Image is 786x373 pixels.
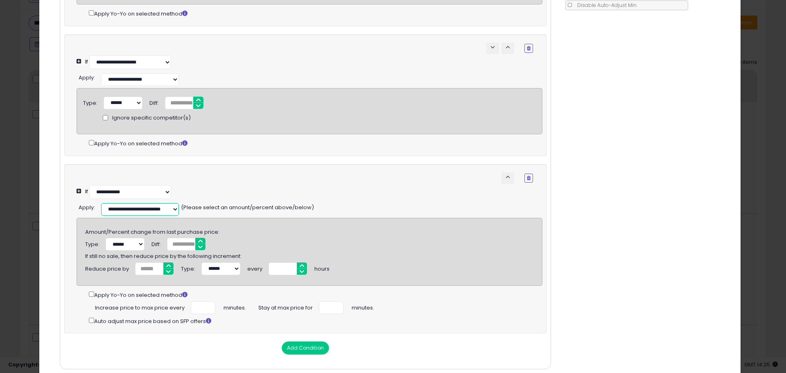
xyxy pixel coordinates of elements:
[89,9,542,18] div: Apply Yo-Yo on selected method
[112,114,191,122] span: Ignore specific competitor(s)
[83,97,97,107] div: Type:
[89,316,542,326] div: Auto adjust max price based on SFP offers
[181,201,314,212] span: (Please select an amount/percent above/below)
[282,341,329,355] button: Add Condition
[85,262,129,273] div: Reduce price by
[85,238,99,249] div: Type:
[89,138,542,148] div: Apply Yo-Yo on selected method
[504,173,512,181] span: keyboard_arrow_up
[527,46,531,51] i: Remove Condition
[79,203,94,211] span: Apply
[489,43,497,51] span: keyboard_arrow_down
[224,301,246,312] span: minutes.
[149,97,159,107] div: Diff:
[527,176,531,181] i: Remove Condition
[181,262,195,273] div: Type:
[89,290,542,299] div: Apply Yo-Yo on selected method
[258,301,313,312] span: Stay at max price for
[314,262,330,273] div: hours
[352,301,374,312] span: minutes.
[573,2,637,9] span: Disable Auto-Adjust Min
[504,43,512,51] span: keyboard_arrow_up
[85,249,242,260] span: If still no sale, then reduce price by the following increment:
[151,238,161,249] div: Diff:
[85,225,219,236] span: Amount/Percent change from last purchase price:
[79,71,95,82] div: :
[247,262,262,273] div: every
[79,74,94,81] span: Apply
[79,201,95,212] div: :
[95,301,185,312] span: Increase price to max price every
